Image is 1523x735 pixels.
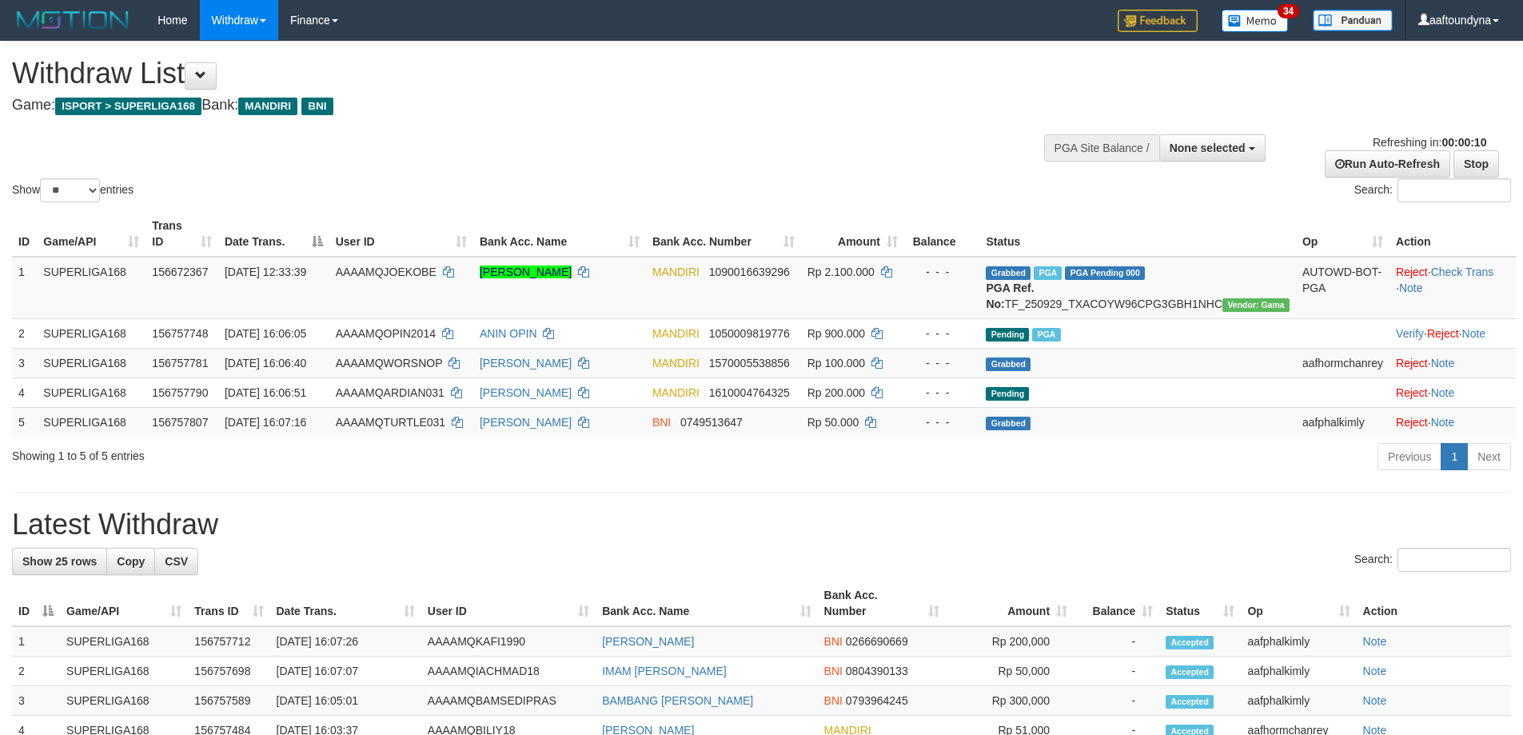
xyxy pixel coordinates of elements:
th: Trans ID: activate to sort column ascending [188,581,269,626]
th: Op: activate to sort column ascending [1296,211,1389,257]
td: AAAAMQIACHMAD18 [421,657,596,686]
span: None selected [1170,142,1246,154]
span: AAAAMQJOEKOBE [336,266,437,278]
td: 1 [12,626,60,657]
th: Balance: activate to sort column ascending [1074,581,1159,626]
span: Grabbed [986,266,1031,280]
span: Grabbed [986,417,1031,430]
th: Action [1389,211,1516,257]
td: 156757589 [188,686,269,716]
span: PGA Pending [1065,266,1145,280]
td: TF_250929_TXACOYW96CPG3GBH1NHC [979,257,1295,319]
td: aafphalkimly [1241,626,1356,657]
span: Copy 1610004764325 to clipboard [709,386,790,399]
td: [DATE] 16:05:01 [270,686,421,716]
a: Run Auto-Refresh [1325,150,1450,178]
a: ANIN OPIN [480,327,537,340]
td: aafphalkimly [1296,407,1389,437]
th: Balance [904,211,979,257]
td: SUPERLIGA168 [60,686,188,716]
span: BNI [824,635,843,648]
span: BNI [824,665,843,677]
th: Bank Acc. Name: activate to sort column ascending [473,211,646,257]
span: AAAAMQWORSNOP [336,357,443,369]
td: 156757698 [188,657,269,686]
div: - - - [911,414,973,430]
span: Copy 0266690669 to clipboard [846,635,908,648]
td: - [1074,686,1159,716]
a: [PERSON_NAME] [480,266,572,278]
th: Op: activate to sort column ascending [1241,581,1356,626]
td: - [1074,626,1159,657]
a: Copy [106,548,155,575]
td: 3 [12,348,37,377]
th: Bank Acc. Number: activate to sort column ascending [646,211,801,257]
a: Note [1399,282,1423,294]
span: Rp 100.000 [807,357,865,369]
td: · [1389,407,1516,437]
td: AAAAMQKAFI1990 [421,626,596,657]
span: Accepted [1166,665,1214,679]
span: BNI [652,416,671,429]
span: Copy 0749513647 to clipboard [680,416,743,429]
span: Copy 0793964245 to clipboard [846,694,908,707]
a: 1 [1441,443,1468,470]
td: SUPERLIGA168 [60,626,188,657]
span: MANDIRI [652,266,700,278]
span: MANDIRI [238,98,297,115]
div: - - - [911,355,973,371]
a: CSV [154,548,198,575]
td: SUPERLIGA168 [37,377,146,407]
a: Reject [1396,266,1428,278]
div: - - - [911,326,973,342]
select: Showentries [40,178,100,202]
span: MANDIRI [652,386,700,399]
a: [PERSON_NAME] [480,386,572,399]
span: Copy 1570005538856 to clipboard [709,357,790,369]
td: aafphalkimly [1241,657,1356,686]
span: Copy 1050009819776 to clipboard [709,327,790,340]
td: Rp 50,000 [946,657,1074,686]
td: · [1389,377,1516,407]
span: MANDIRI [652,357,700,369]
span: Copy 1090016639296 to clipboard [709,266,790,278]
a: Reject [1396,386,1428,399]
span: Pending [986,387,1029,401]
a: Show 25 rows [12,548,107,575]
th: Status [979,211,1295,257]
th: Game/API: activate to sort column ascending [60,581,188,626]
label: Search: [1354,548,1511,572]
a: Note [1462,327,1486,340]
a: Previous [1377,443,1441,470]
div: PGA Site Balance / [1044,134,1159,162]
th: ID: activate to sort column descending [12,581,60,626]
td: AUTOWD-BOT-PGA [1296,257,1389,319]
span: [DATE] 12:33:39 [225,266,306,278]
span: MANDIRI [652,327,700,340]
td: 2 [12,657,60,686]
span: Rp 200.000 [807,386,865,399]
div: Showing 1 to 5 of 5 entries [12,441,623,464]
td: aafphalkimly [1241,686,1356,716]
span: Marked by aafheankoy [1032,328,1060,342]
td: 3 [12,686,60,716]
label: Show entries [12,178,134,202]
a: Next [1467,443,1511,470]
h4: Game: Bank: [12,98,999,114]
td: · · [1389,318,1516,348]
span: AAAAMQOPIN2014 [336,327,436,340]
span: Pending [986,328,1029,342]
span: AAAAMQTURTLE031 [336,416,445,429]
a: Check Trans [1431,266,1494,278]
span: 34 [1278,4,1299,18]
a: Verify [1396,327,1424,340]
a: Stop [1453,150,1499,178]
a: Note [1363,635,1387,648]
th: Trans ID: activate to sort column ascending [146,211,218,257]
span: Rp 2.100.000 [807,266,875,278]
a: IMAM [PERSON_NAME] [602,665,727,677]
span: 156672367 [152,266,208,278]
span: Accepted [1166,636,1214,649]
span: Vendor URL: https://trx31.1velocity.biz [1222,298,1290,312]
input: Search: [1397,178,1511,202]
